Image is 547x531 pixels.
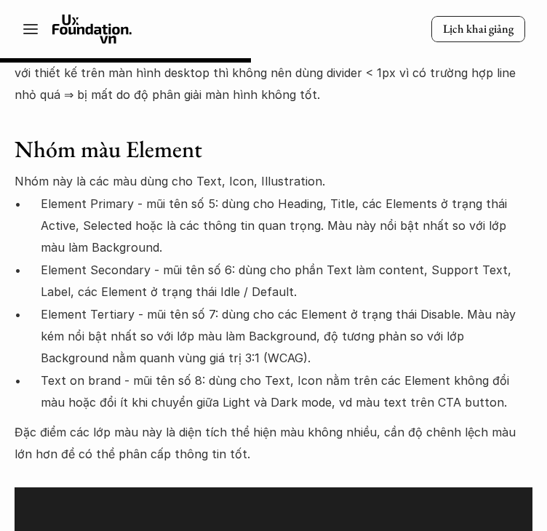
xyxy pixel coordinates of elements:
p: Lịch khai giảng [443,22,514,37]
h3: Nhóm màu Element [15,135,532,163]
a: Lịch khai giảng [431,16,525,43]
p: Element Primary - mũi tên số 5: dùng cho Heading, Title, các Elements ở trạng thái Active, Select... [41,193,532,259]
p: Element Secondary - mũi tên số 6: dùng cho phần Text làm content, Support Text, Label, các Elemen... [41,259,532,303]
p: Element Tertiary - mũi tên số 7: dùng cho các Element ở trạng thái Disable. Màu này kém nổi bật n... [41,303,532,370]
p: Đặc điểm các lớp màu này là diện tích thể hiện màu không nhiều, cần độ chênh lệch màu lớn hơn để ... [15,421,532,487]
p: Text on brand - mũi tên số 8: dùng cho Text, Icon nằm trên các Element không đổi màu hoặc đổi ít ... [41,370,532,414]
p: Nhóm này là các màu dùng cho Text, Icon, Illustration. [15,170,532,192]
